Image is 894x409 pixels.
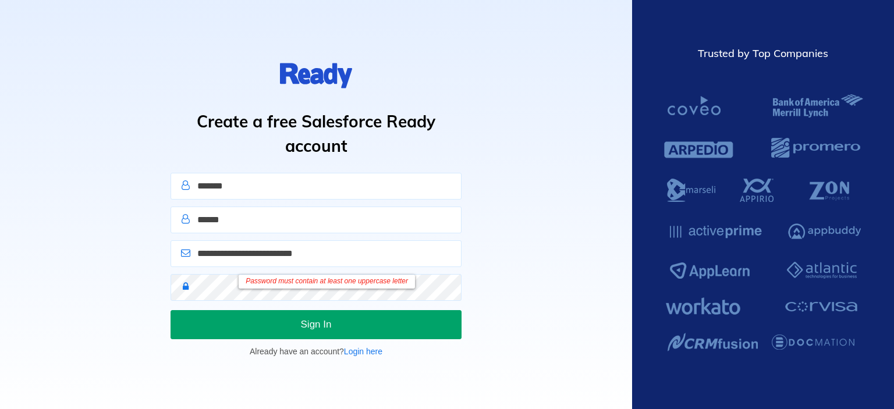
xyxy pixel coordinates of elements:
[662,82,865,363] img: Salesforce Ready Customers
[280,60,352,91] img: logo
[166,109,466,158] h1: Create a free Salesforce Ready account
[171,310,462,339] button: Sign In
[344,347,382,356] a: Login here
[239,275,415,289] div: Password must contain at least one uppercase letter
[662,46,865,61] div: Trusted by Top Companies
[171,345,462,358] p: Already have an account?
